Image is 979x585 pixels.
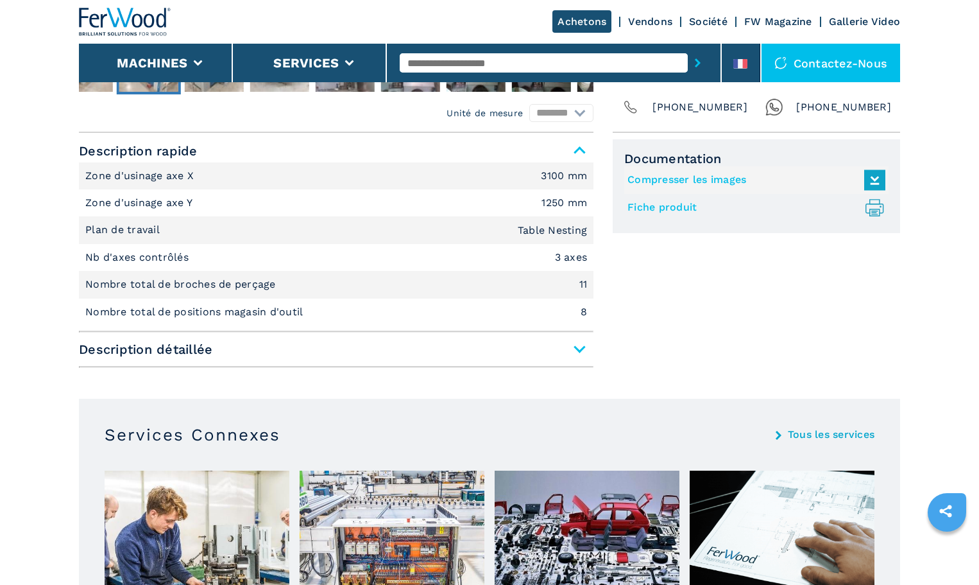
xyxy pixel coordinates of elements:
span: [PHONE_NUMBER] [652,98,747,116]
p: Nb d'axes contrôlés [85,250,192,265]
button: Machines [117,55,187,71]
img: Ferwood [79,8,171,36]
em: 3 axes [555,252,588,263]
a: Compresser les images [627,170,879,191]
p: Nombre total de positions magasin d'outil [85,305,307,319]
h3: Services Connexes [105,424,280,445]
div: Contactez-nous [762,44,901,82]
p: Zone d'usinage axe X [85,169,197,183]
a: sharethis [930,495,962,527]
a: Vendons [628,15,672,28]
p: Zone d'usinage axe Y [85,196,196,210]
span: Description rapide [79,139,593,162]
button: Services [273,55,339,71]
a: FW Magazine [744,15,812,28]
span: Documentation [624,151,889,166]
iframe: Chat [924,527,969,575]
a: Achetons [552,10,611,33]
button: submit-button [688,48,708,78]
a: Tous les services [788,430,874,440]
div: Description rapide [79,162,593,326]
a: Société [689,15,728,28]
span: [PHONE_NUMBER] [796,98,891,116]
a: Fiche produit [627,197,879,218]
img: Contactez-nous [774,57,787,69]
em: 1250 mm [541,198,587,208]
img: Whatsapp [765,98,783,116]
img: Phone [622,98,640,116]
em: Table Nesting [518,225,587,236]
em: 3100 mm [541,171,587,181]
em: 11 [579,279,588,290]
p: Nombre total de broches de perçage [85,277,279,292]
em: 8 [581,307,587,317]
a: Gallerie Video [829,15,901,28]
p: Plan de travail [85,223,163,237]
span: Description détaillée [79,338,593,361]
em: Unité de mesure [447,107,523,119]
